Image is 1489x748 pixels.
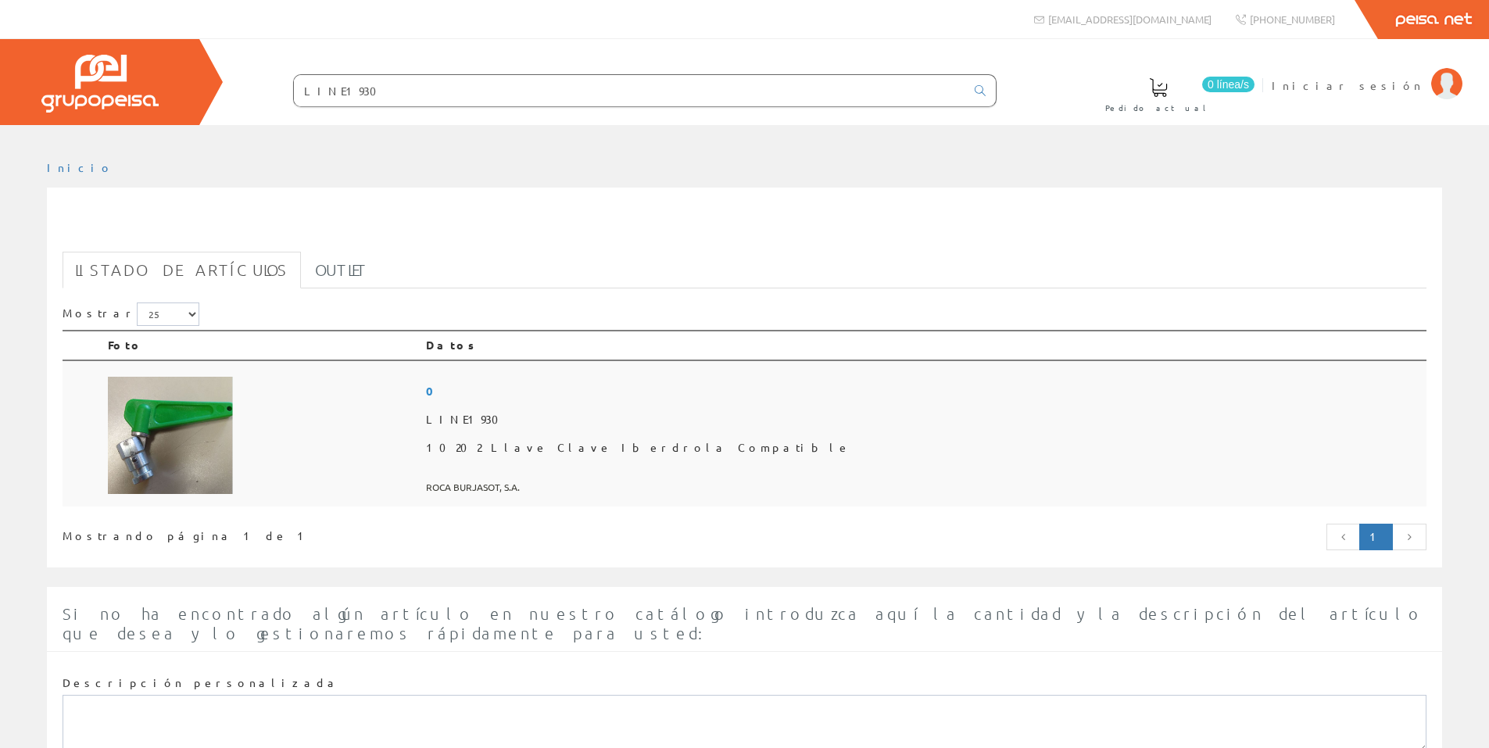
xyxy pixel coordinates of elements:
label: Mostrar [63,302,199,326]
span: Iniciar sesión [1272,77,1423,93]
th: Foto [102,331,420,360]
span: [PHONE_NUMBER] [1250,13,1335,26]
span: LINE1930 [426,406,1420,434]
img: Grupo Peisa [41,55,159,113]
span: Pedido actual [1105,100,1212,116]
a: Listado de artículos [63,252,301,288]
a: Página siguiente [1392,524,1426,550]
th: Datos [420,331,1426,360]
a: Inicio [47,160,113,174]
a: Iniciar sesión [1272,65,1462,80]
span: 10202 Llave Clave Iberdrola Compatible [426,434,1420,462]
div: Mostrando página 1 de 1 [63,522,617,544]
a: Página anterior [1326,524,1361,550]
span: 0 línea/s [1202,77,1255,92]
h1: LINE1930 [63,213,1426,244]
a: Página actual [1359,524,1393,550]
span: 0 [426,377,1420,406]
img: Foto artículo 10202 Llave Clave Iberdrola Compatible (160.40925266904x150) [108,377,233,494]
a: Outlet [302,252,380,288]
label: Descripción personalizada [63,675,340,691]
input: Buscar ... [294,75,965,106]
span: ROCA BURJASOT, S.A. [426,474,1420,500]
select: Mostrar [137,302,199,326]
span: Si no ha encontrado algún artículo en nuestro catálogo introduzca aquí la cantidad y la descripci... [63,604,1423,642]
span: [EMAIL_ADDRESS][DOMAIN_NAME] [1048,13,1212,26]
